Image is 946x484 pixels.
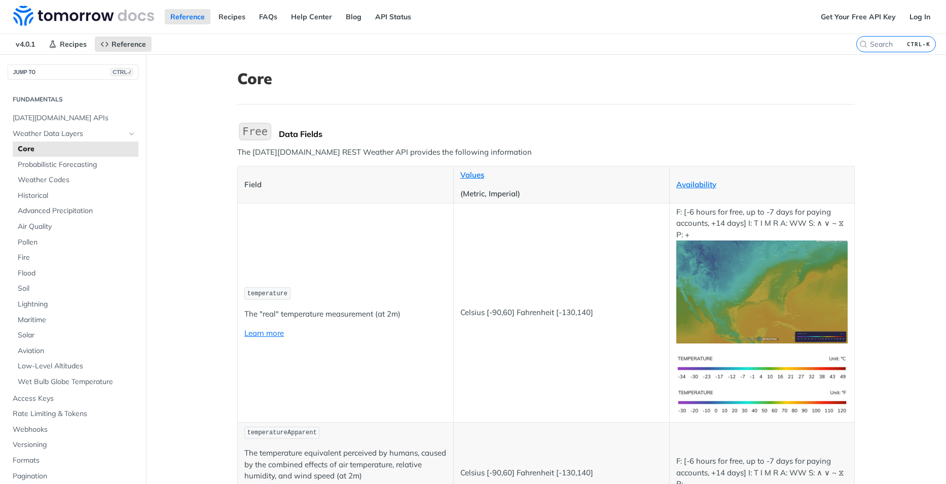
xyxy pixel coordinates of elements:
[8,422,138,437] a: Webhooks
[676,396,848,406] span: Expand image
[676,206,848,343] p: F: [-6 hours for free, up to -7 days for paying accounts, +14 days] I: T I M R A: WW S: ∧ ∨ ~ ⧖ P: +
[213,9,251,24] a: Recipes
[13,172,138,188] a: Weather Codes
[111,68,133,76] span: CTRL-/
[165,9,210,24] a: Reference
[13,266,138,281] a: Flood
[13,409,136,419] span: Rate Limiting & Tokens
[13,235,138,250] a: Pollen
[8,406,138,422] a: Rate Limiting & Tokens
[18,377,136,387] span: Wet Bulb Globe Temperature
[13,250,138,265] a: Fire
[18,299,136,309] span: Lightning
[18,330,136,340] span: Solar
[904,39,933,49] kbd: CTRL-K
[8,391,138,406] a: Access Keys
[13,374,138,390] a: Wet Bulb Globe Temperature
[18,361,136,371] span: Low-Level Altitudes
[95,37,152,52] a: Reference
[18,284,136,294] span: Soil
[18,175,136,185] span: Weather Codes
[18,191,136,201] span: Historical
[13,425,136,435] span: Webhooks
[13,203,138,219] a: Advanced Precipitation
[43,37,92,52] a: Recipes
[676,287,848,296] span: Expand image
[460,170,484,180] a: Values
[237,147,855,158] p: The [DATE][DOMAIN_NAME] REST Weather API provides the following information
[18,144,136,154] span: Core
[13,113,136,123] span: [DATE][DOMAIN_NAME] APIs
[859,40,867,48] svg: Search
[815,9,901,24] a: Get Your Free API Key
[8,469,138,484] a: Pagination
[112,40,146,49] span: Reference
[18,268,136,279] span: Flood
[244,328,284,338] a: Learn more
[13,456,136,466] span: Formats
[8,95,138,104] h2: Fundamentals
[13,297,138,312] a: Lightning
[13,359,138,374] a: Low-Level Altitudes
[13,129,125,139] span: Weather Data Layers
[676,362,848,372] span: Expand image
[904,9,936,24] a: Log In
[460,467,663,479] p: Celsius [-90,60] Fahrenheit [-130,140]
[10,37,41,52] span: v4.0.1
[13,343,138,359] a: Aviation
[8,126,138,142] a: Weather Data LayersHide subpages for Weather Data Layers
[8,111,138,126] a: [DATE][DOMAIN_NAME] APIs
[13,188,138,203] a: Historical
[13,471,136,481] span: Pagination
[237,70,855,88] h1: Core
[18,160,136,170] span: Probabilistic Forecasting
[370,9,417,24] a: API Status
[13,6,154,26] img: Tomorrow.io Weather API Docs
[18,206,136,216] span: Advanced Precipitation
[8,64,138,80] button: JUMP TOCTRL-/
[13,142,138,157] a: Core
[460,188,663,200] p: (Metric, Imperial)
[18,346,136,356] span: Aviation
[13,219,138,234] a: Air Quality
[8,453,138,468] a: Formats
[13,313,138,328] a: Maritime
[13,281,138,296] a: Soil
[244,179,447,191] p: Field
[18,237,136,248] span: Pollen
[247,429,317,436] span: temperatureApparent
[285,9,338,24] a: Help Center
[340,9,367,24] a: Blog
[18,315,136,325] span: Maritime
[128,130,136,138] button: Hide subpages for Weather Data Layers
[13,157,138,172] a: Probabilistic Forecasting
[244,308,447,320] p: The "real" temperature measurement (at 2m)
[13,328,138,343] a: Solar
[18,222,136,232] span: Air Quality
[279,129,855,139] div: Data Fields
[8,437,138,453] a: Versioning
[60,40,87,49] span: Recipes
[244,447,447,482] p: The temperature equivalent perceived by humans, caused by the combined effects of air temperature...
[253,9,283,24] a: FAQs
[460,307,663,319] p: Celsius [-90,60] Fahrenheit [-130,140]
[247,290,287,297] span: temperature
[13,394,136,404] span: Access Keys
[18,253,136,263] span: Fire
[676,180,716,189] a: Availability
[13,440,136,450] span: Versioning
